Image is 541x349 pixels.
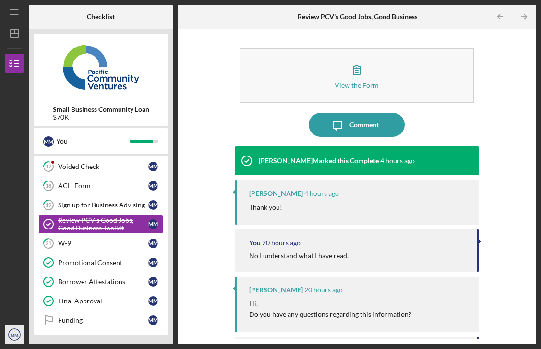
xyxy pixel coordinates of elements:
div: [PERSON_NAME] [249,190,303,197]
div: M M [148,277,158,287]
div: $70K [53,113,149,121]
div: Borrower Attestations [58,278,148,286]
button: Comment [309,113,405,137]
tspan: 19 [46,202,52,208]
div: M M [148,258,158,267]
button: MM [5,325,24,344]
div: M M [43,136,54,147]
p: Do you have any questions regarding this information? [249,309,411,320]
div: Promotional Consent [58,259,148,266]
p: Thank you! [249,202,282,213]
time: 2025-09-16 23:52 [304,286,343,294]
div: Comment [349,113,379,137]
img: Product logo [34,38,168,96]
div: ACH Form [58,182,148,190]
div: You [249,239,261,247]
time: 2025-09-17 00:13 [262,239,301,247]
button: View the Form [240,48,474,103]
p: Hi, [249,299,411,309]
a: 19Sign up for Business AdvisingMM [38,195,163,215]
a: FundingMM [38,311,163,330]
a: 17Voided CheckMM [38,157,163,176]
div: [PERSON_NAME] [249,286,303,294]
div: Sign up for Business Advising [58,201,148,209]
a: Final ApprovalMM [38,291,163,311]
a: Review PCV's Good Jobs, Good Business ToolkitMM [38,215,163,234]
time: 2025-09-17 16:40 [304,190,339,197]
div: M M [148,181,158,191]
time: 2025-09-17 16:40 [380,157,415,165]
div: M M [148,296,158,306]
text: MM [11,332,18,337]
div: M M [148,315,158,325]
div: M M [148,239,158,248]
b: Small Business Community Loan [53,106,149,113]
tspan: 18 [46,183,51,189]
div: M M [148,219,158,229]
div: M M [148,200,158,210]
b: Review PCV's Good Jobs, Good Business Toolkit [298,13,440,21]
div: No I understand what I have read. [249,252,349,260]
div: Voided Check [58,163,148,170]
div: Funding [58,316,148,324]
div: Review PCV's Good Jobs, Good Business Toolkit [58,217,148,232]
a: 18ACH FormMM [38,176,163,195]
div: [PERSON_NAME] Marked this Complete [259,157,379,165]
tspan: 21 [46,241,51,247]
a: 21W-9MM [38,234,163,253]
a: Promotional ConsentMM [38,253,163,272]
a: Borrower AttestationsMM [38,272,163,291]
div: Final Approval [58,297,148,305]
b: Checklist [87,13,115,21]
div: You [56,133,130,149]
tspan: 17 [46,164,52,170]
div: W-9 [58,240,148,247]
div: M M [148,162,158,171]
div: View the Form [335,82,379,89]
